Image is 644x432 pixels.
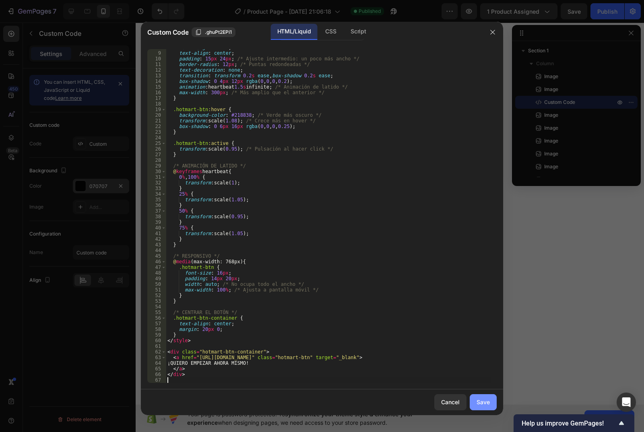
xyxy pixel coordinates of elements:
div: 66 [147,372,166,377]
div: 46 [147,259,166,265]
div: 35 [147,197,166,203]
div: 43 [147,242,166,248]
div: 47 [147,265,166,270]
div: 40 [147,225,166,231]
div: 59 [147,332,166,338]
div: Open Intercom Messenger [617,393,636,412]
div: 60 [147,338,166,343]
div: 45 [147,253,166,259]
div: 9 [147,50,166,56]
div: Cancel [441,398,460,406]
a: 🔥 Comprar Ahora [40,277,111,297]
div: Script [344,24,372,40]
div: 21 [147,118,166,124]
div: 67 [147,377,166,383]
div: 65 [147,366,166,372]
div: Save [477,398,490,406]
div: 11 [147,62,166,67]
div: 19 [147,107,166,112]
div: 49 [147,276,166,281]
div: 64 [147,360,166,366]
div: 39 [147,219,166,225]
span: iPhone 13 Mini ( 375 px) [40,4,95,12]
div: 23 [147,129,166,135]
div: 17 [147,95,166,101]
div: 48 [147,270,166,276]
span: .ghuPt2EPi1 [205,29,232,36]
div: 29 [147,163,166,169]
div: 13 [147,73,166,79]
div: 10 [147,56,166,62]
div: 28 [147,157,166,163]
div: 55 [147,310,166,315]
div: 24 [147,135,166,141]
div: 30 [147,169,166,174]
div: 22 [147,124,166,129]
div: 56 [147,315,166,321]
div: 12 [147,67,166,73]
span: Custom Code [147,27,188,37]
div: 57 [147,321,166,327]
div: 14 [147,79,166,84]
div: CSS [319,24,343,40]
div: HTML/Liquid [271,24,317,40]
div: 18 [147,101,166,107]
div: 61 [147,343,166,349]
div: 33 [147,186,166,191]
div: 31 [147,174,166,180]
div: 41 [147,231,166,236]
div: 38 [147,214,166,219]
div: 25 [147,141,166,146]
div: 54 [147,304,166,310]
div: 53 [147,298,166,304]
div: 52 [147,293,166,298]
div: 42 [147,236,166,242]
button: .ghuPt2EPi1 [192,27,235,37]
div: 51 [147,287,166,293]
div: 34 [147,191,166,197]
div: 50 [147,281,166,287]
div: 63 [147,355,166,360]
div: 58 [147,327,166,332]
div: 27 [147,152,166,157]
div: Custom Code [10,258,44,265]
button: Save [470,394,497,410]
div: 26 [147,146,166,152]
div: 37 [147,208,166,214]
button: Show survey - Help us improve GemPages! [522,418,626,428]
div: 44 [147,248,166,253]
button: Cancel [434,394,466,410]
div: 15 [147,84,166,90]
div: 62 [147,349,166,355]
div: 16 [147,90,166,95]
div: 36 [147,203,166,208]
div: 20 [147,112,166,118]
span: Help us improve GemPages! [522,420,617,427]
div: 32 [147,180,166,186]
